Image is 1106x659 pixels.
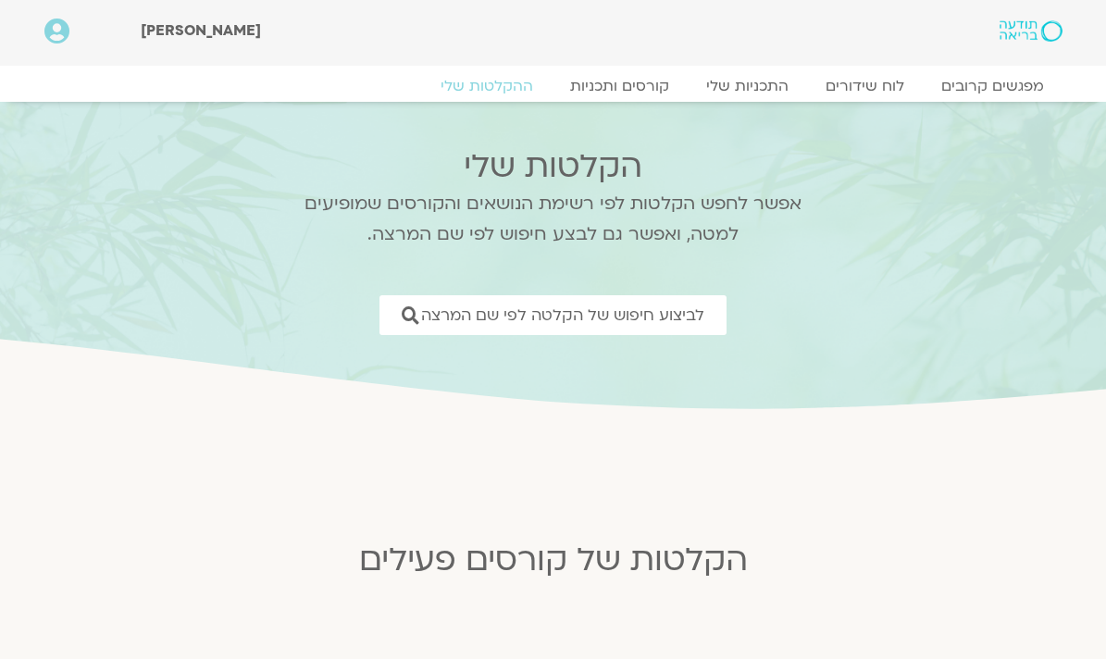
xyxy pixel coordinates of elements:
a: קורסים ותכניות [552,77,688,95]
a: התכניות שלי [688,77,807,95]
span: לביצוע חיפוש של הקלטה לפי שם המרצה [421,306,704,324]
span: [PERSON_NAME] [141,20,261,41]
h2: הקלטות שלי [280,148,826,185]
nav: Menu [44,77,1063,95]
a: לביצוע חיפוש של הקלטה לפי שם המרצה [379,295,727,335]
p: אפשר לחפש הקלטות לפי רשימת הנושאים והקורסים שמופיעים למטה, ואפשר גם לבצע חיפוש לפי שם המרצה. [280,189,826,250]
a: ההקלטות שלי [422,77,552,95]
a: לוח שידורים [807,77,923,95]
a: מפגשים קרובים [923,77,1063,95]
h2: הקלטות של קורסים פעילים [100,541,1007,578]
